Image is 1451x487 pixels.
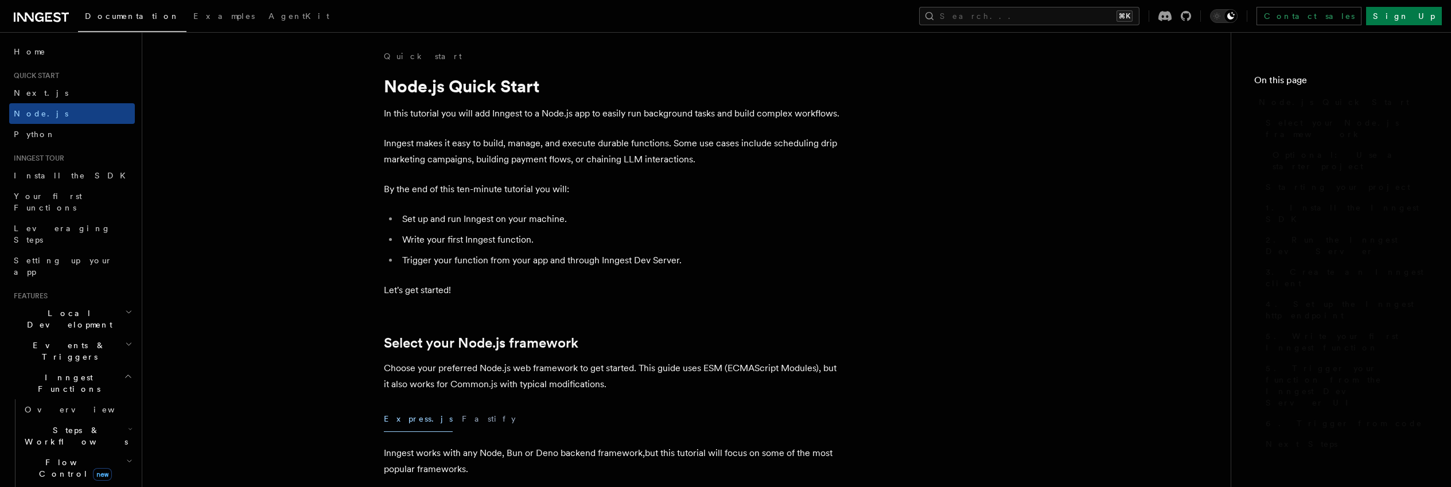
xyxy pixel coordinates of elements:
[384,135,843,167] p: Inngest makes it easy to build, manage, and execute durable functions. Some use cases include sch...
[384,181,843,197] p: By the end of this ten-minute tutorial you will:
[9,372,124,395] span: Inngest Functions
[384,406,453,432] button: Express.js
[20,457,126,480] span: Flow Control
[9,250,135,282] a: Setting up your app
[1266,117,1428,140] span: Select your Node.js framework
[20,420,135,452] button: Steps & Workflows
[1266,298,1428,321] span: 4. Set up the Inngest http endpoint
[1261,197,1428,229] a: 1. Install the Inngest SDK
[384,445,843,477] p: Inngest works with any Node, Bun or Deno backend framework,but this tutorial will focus on some o...
[20,399,135,420] a: Overview
[1261,177,1428,197] a: Starting your project
[14,224,111,244] span: Leveraging Steps
[186,3,262,31] a: Examples
[1210,9,1238,23] button: Toggle dark mode
[14,109,68,118] span: Node.js
[1266,363,1428,408] span: 5. Trigger your function from the Inngest Dev Server UI
[9,218,135,250] a: Leveraging Steps
[9,186,135,218] a: Your first Functions
[9,335,135,367] button: Events & Triggers
[1268,145,1428,177] a: Optional: Use a starter project
[1266,418,1422,429] span: 6. Trigger from code
[14,171,133,180] span: Install the SDK
[399,232,843,248] li: Write your first Inngest function.
[269,11,329,21] span: AgentKit
[384,76,843,96] h1: Node.js Quick Start
[14,130,56,139] span: Python
[9,103,135,124] a: Node.js
[1261,434,1428,454] a: Next Steps
[1266,234,1428,257] span: 2. Run the Inngest Dev Server
[9,154,64,163] span: Inngest tour
[9,307,125,330] span: Local Development
[399,211,843,227] li: Set up and run Inngest on your machine.
[919,7,1139,25] button: Search...⌘K
[25,405,143,414] span: Overview
[1261,413,1428,434] a: 6. Trigger from code
[384,106,843,122] p: In this tutorial you will add Inngest to a Node.js app to easily run background tasks and build c...
[1273,149,1428,172] span: Optional: Use a starter project
[9,83,135,103] a: Next.js
[9,303,135,335] button: Local Development
[9,41,135,62] a: Home
[384,50,462,62] a: Quick start
[1266,266,1428,289] span: 3. Create an Inngest client
[1254,92,1428,112] a: Node.js Quick Start
[462,406,516,432] button: Fastify
[1266,330,1428,353] span: 5. Write your first Inngest function
[9,367,135,399] button: Inngest Functions
[384,360,843,392] p: Choose your preferred Node.js web framework to get started. This guide uses ESM (ECMAScript Modul...
[1257,7,1361,25] a: Contact sales
[14,256,112,276] span: Setting up your app
[1266,438,1337,450] span: Next Steps
[1261,326,1428,358] a: 5. Write your first Inngest function
[1261,112,1428,145] a: Select your Node.js framework
[9,71,59,80] span: Quick start
[1261,229,1428,262] a: 2. Run the Inngest Dev Server
[9,291,48,301] span: Features
[1366,7,1442,25] a: Sign Up
[9,340,125,363] span: Events & Triggers
[1261,358,1428,413] a: 5. Trigger your function from the Inngest Dev Server UI
[20,452,135,484] button: Flow Controlnew
[14,88,68,98] span: Next.js
[14,192,82,212] span: Your first Functions
[85,11,180,21] span: Documentation
[9,124,135,145] a: Python
[1261,262,1428,294] a: 3. Create an Inngest client
[1254,73,1428,92] h4: On this page
[1266,181,1410,193] span: Starting your project
[9,165,135,186] a: Install the SDK
[1266,202,1428,225] span: 1. Install the Inngest SDK
[1259,96,1409,108] span: Node.js Quick Start
[20,424,128,447] span: Steps & Workflows
[384,335,578,351] a: Select your Node.js framework
[14,46,46,57] span: Home
[399,252,843,268] li: Trigger your function from your app and through Inngest Dev Server.
[193,11,255,21] span: Examples
[1261,294,1428,326] a: 4. Set up the Inngest http endpoint
[262,3,336,31] a: AgentKit
[384,282,843,298] p: Let's get started!
[1117,10,1133,22] kbd: ⌘K
[93,468,112,481] span: new
[78,3,186,32] a: Documentation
